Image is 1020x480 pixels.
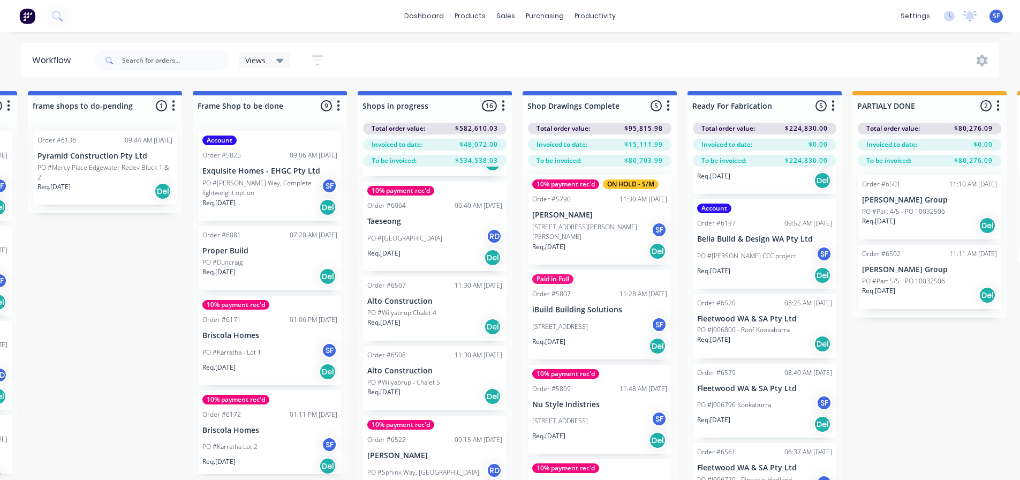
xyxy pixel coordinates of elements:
p: Req. [DATE] [202,267,236,277]
div: Account [697,204,731,213]
p: PO #Wilyabrup Chalet 4 [367,308,436,318]
div: productivity [569,8,621,24]
div: Order #6172 [202,410,241,419]
span: To be invoiced: [537,156,581,166]
span: $48,072.00 [459,140,498,149]
div: Order #5809 [532,384,571,394]
div: 09:06 AM [DATE] [290,151,337,160]
p: Pyramid Construction Pty Ltd [37,152,172,161]
p: [STREET_ADDRESS] [532,416,588,426]
div: Del [484,388,501,405]
div: Order #6561 [697,447,736,457]
p: PO #[PERSON_NAME] Way, Complete lightweight option [202,178,321,198]
p: Req. [DATE] [862,216,895,226]
div: AccountOrder #582509:06 AM [DATE]Exquisite Homes - EHGC Pty LtdPO #[PERSON_NAME] Way, Complete li... [198,131,342,221]
p: Fleetwood WA & SA Pty Ltd [697,314,832,324]
div: products [449,8,491,24]
div: 10% payment rec'dOrder #606406:40 AM [DATE]TaeseongPO #[GEOGRAPHIC_DATA]RDReq.[DATE]Del [363,182,507,271]
p: PO #Part 4/5 - PO 10032506 [862,207,945,216]
p: Req. [DATE] [202,457,236,467]
div: Del [319,363,336,380]
p: PO #J006796 Kookaburra [697,400,771,410]
div: purchasing [520,8,569,24]
p: Req. [DATE] [202,363,236,372]
span: Views [245,55,266,66]
span: To be invoiced: [866,156,911,166]
p: Req. [DATE] [202,198,236,208]
p: [STREET_ADDRESS] [532,322,588,332]
div: 11:30 AM [DATE] [619,194,667,204]
span: $95,815.98 [624,124,663,133]
p: Req. [DATE] [532,431,565,441]
p: PO #Sphinx Way, [GEOGRAPHIC_DATA] [367,468,479,477]
div: 07:20 AM [DATE] [290,230,337,240]
span: $582,610.03 [455,124,498,133]
p: Req. [DATE] [532,242,565,252]
div: 09:44 AM [DATE] [125,136,172,145]
p: Req. [DATE] [37,182,71,192]
div: 10% payment rec'd [532,179,599,189]
p: [PERSON_NAME] Group [862,265,997,274]
input: Search for orders... [122,50,228,71]
p: PO #Wilyabrup - Chalet 5 [367,378,440,387]
p: Req. [DATE] [697,171,730,181]
p: Req. [DATE] [532,337,565,347]
div: Order #6064 [367,201,406,211]
p: Req. [DATE] [862,286,895,296]
div: Del [154,183,171,200]
div: SF [321,342,337,358]
div: Order #5825 [202,151,241,160]
div: 10% payment rec'dOrder #617101:06 PM [DATE]Briscola HomesPO #Karratha - Lot 1SFReq.[DATE]Del [198,296,342,385]
div: Del [319,457,336,475]
p: Fleetwood WA & SA Pty Ltd [697,463,832,472]
p: PO #Mercy Place Edgewater Redev Block 1 & 2 [37,163,172,182]
div: Order #6081 [202,230,241,240]
div: Del [979,217,996,234]
p: PO #Karratha Lot 2 [202,442,258,452]
div: Del [979,287,996,304]
div: Order #6136 [37,136,76,145]
div: 10% payment rec'dON HOLD - S/MOrder #579011:30 AM [DATE][PERSON_NAME][STREET_ADDRESS][PERSON_NAME... [528,175,671,265]
p: Alto Construction [367,297,502,306]
span: $80,276.09 [954,156,993,166]
div: Order #6508 [367,350,406,360]
div: 06:37 AM [DATE] [784,447,832,457]
p: PO #[PERSON_NAME] CCC project [697,251,796,261]
p: Req. [DATE] [697,335,730,344]
div: settings [895,8,935,24]
p: PO #J006800 - Roof Kookaburra [697,325,790,335]
img: Factory [19,8,35,24]
p: Proper Build [202,246,337,256]
div: Del [484,249,501,266]
div: SF [651,317,667,333]
div: SF [321,178,337,194]
span: $80,703.99 [624,156,663,166]
div: SF [651,222,667,238]
div: Del [649,243,666,260]
div: SF [651,411,667,427]
p: PO #Part 5/5 - PO 10032506 [862,276,945,286]
span: Total order value: [537,124,590,133]
div: Order #5807 [532,289,571,299]
p: Req. [DATE] [697,415,730,425]
div: Order #6507 [367,281,406,290]
div: 11:11 AM [DATE] [949,249,997,259]
div: Paid in FullOrder #580711:28 AM [DATE]iBuild Building Solutions[STREET_ADDRESS]SFReq.[DATE]Del [528,270,671,359]
div: SF [816,395,832,411]
span: $224,830.00 [785,156,828,166]
span: Invoiced to date: [866,140,917,149]
span: Total order value: [701,124,755,133]
div: 11:30 AM [DATE] [455,281,502,290]
p: [PERSON_NAME] [367,451,502,460]
p: PO #[GEOGRAPHIC_DATA] [367,234,442,243]
p: Exquisite Homes - EHGC Pty Ltd [202,167,337,176]
p: Briscola Homes [202,426,337,435]
div: Order #6579 [697,368,736,378]
span: $0.00 [809,140,828,149]
div: 10% payment rec'dOrder #617201:11 PM [DATE]Briscola HomesPO #Karratha Lot 2SFReq.[DATE]Del [198,391,342,480]
div: 01:11 PM [DATE] [290,410,337,419]
span: To be invoiced: [372,156,417,166]
div: RD [486,228,502,244]
p: Req. [DATE] [367,387,401,397]
span: To be invoiced: [701,156,746,166]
